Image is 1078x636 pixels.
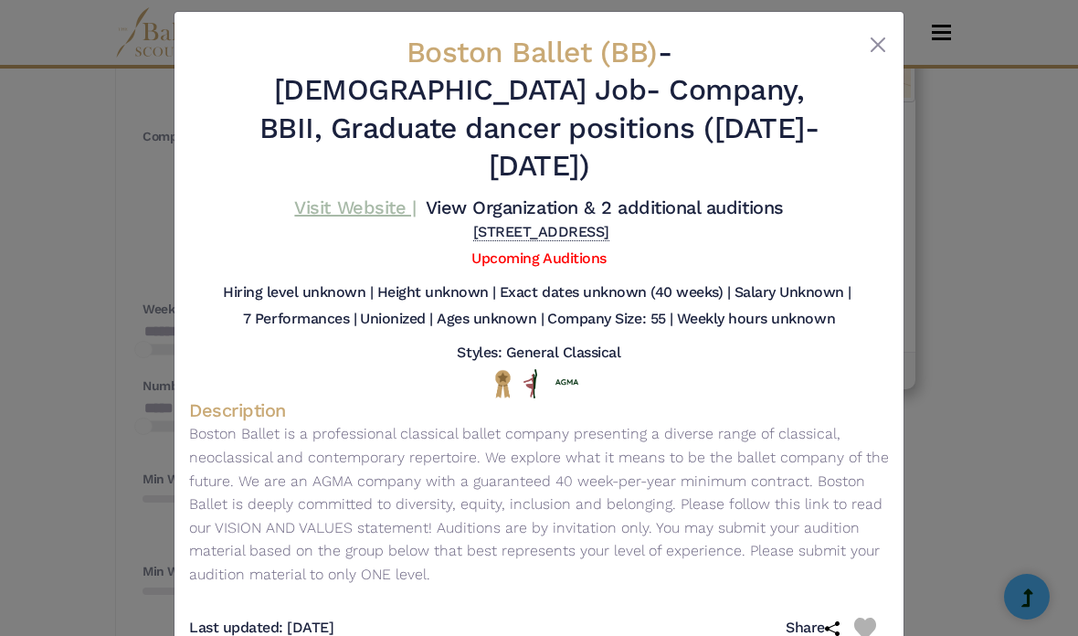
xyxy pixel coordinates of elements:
[243,310,356,329] h5: 7 Performances |
[189,398,889,422] h4: Description
[471,249,606,267] a: Upcoming Auditions
[547,310,672,329] h5: Company Size: 55 |
[491,369,514,397] img: National
[867,34,889,56] button: Close
[294,196,416,218] a: Visit Website |
[500,283,731,302] h5: Exact dates unknown (40 weeks) |
[274,72,646,107] span: [DEMOGRAPHIC_DATA] Job
[360,310,433,329] h5: Unionized |
[677,310,835,329] h5: Weekly hours unknown
[735,283,851,302] h5: Salary Unknown |
[426,196,784,218] a: View Organization & 2 additional auditions
[248,34,830,185] h2: - - Company, BBII, Graduate dancer positions ([DATE]-[DATE])
[407,35,658,69] span: Boston Ballet (BB)
[523,369,537,398] img: All
[223,283,373,302] h5: Hiring level unknown |
[189,422,889,586] p: Boston Ballet is a professional classical ballet company presenting a diverse range of classical,...
[457,344,620,363] h5: Styles: General Classical
[555,378,578,387] img: Union
[437,310,544,329] h5: Ages unknown |
[377,283,496,302] h5: Height unknown |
